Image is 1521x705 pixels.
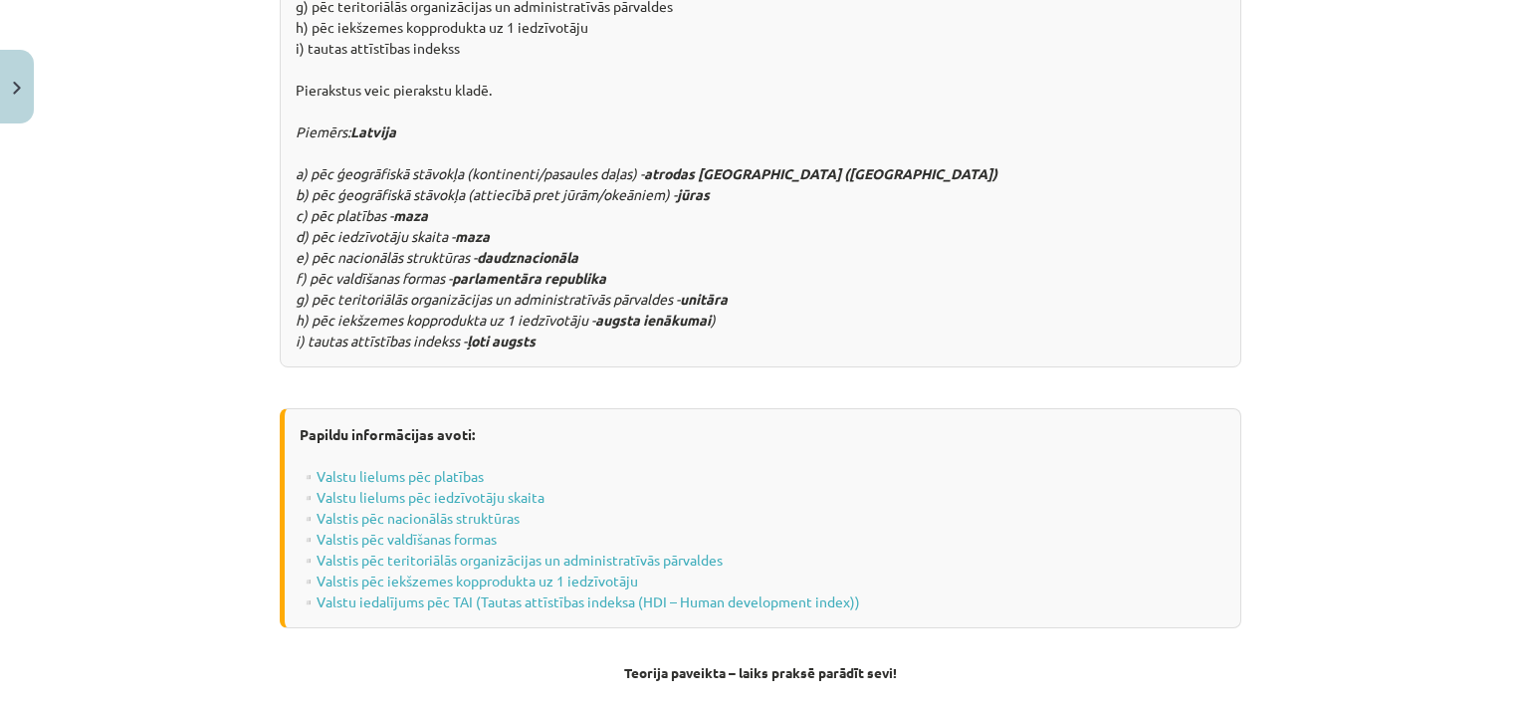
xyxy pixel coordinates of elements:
a: Valstis pēc valdīšanas formas [317,530,497,548]
strong: jūras [677,185,710,203]
strong: unitāra [680,290,728,308]
img: icon-close-lesson-0947bae3869378f0d4975bcd49f059093ad1ed9edebbc8119c70593378902aed.svg [13,82,21,95]
strong: maza [393,206,428,224]
strong: Papildu informācijas avoti: [300,425,475,443]
a: Valstis pēc iekšzemes kopprodukta uz 1 iedzīvotāju [317,572,638,589]
em: a) pēc ģeogrāfiskā stāvokļa (kontinenti/pasaules daļas) - b) pēc ģeogrāfiskā stāvokļa (attiecībā ... [296,122,1000,350]
div: ▫️ ▫️ ▫️ ▫️ ▫️ ▫️ ▫️ [280,408,1241,628]
em: Piemērs: [296,122,350,140]
strong: augsta ienākumai [595,311,711,329]
a: Valstu lielums pēc iedzīvotāju skaita [317,488,544,506]
strong: atrodas [GEOGRAPHIC_DATA] ([GEOGRAPHIC_DATA]) [644,164,997,182]
strong: daudznacionāla [477,248,578,266]
a: Valstis pēc teritoriālās organizācijas un administratīvās pārvaldes [317,551,723,569]
strong: Latvija [350,122,396,140]
a: Valstis pēc nacionālās struktūras [317,509,520,527]
a: Valstu iedalījums pēc TAI (Tautas attīstības indeksa (HDI – Human development index)) [317,592,860,610]
strong: ļoti augsts [467,332,536,350]
strong: parlamentāra republika [452,269,606,287]
strong: maza [455,227,490,245]
strong: Teorija paveikta – laiks praksē parādīt sevi! [624,663,897,681]
a: Valstu lielums pēc platības [317,467,484,485]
